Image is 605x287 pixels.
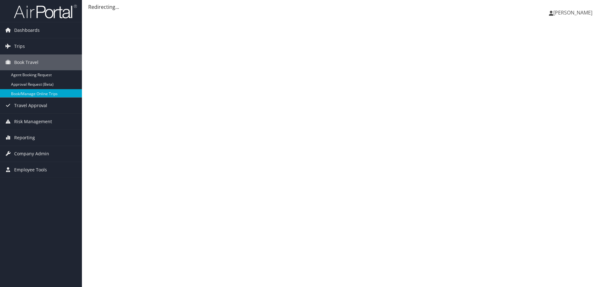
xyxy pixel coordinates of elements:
[14,114,52,129] span: Risk Management
[14,130,35,146] span: Reporting
[14,98,47,113] span: Travel Approval
[14,146,49,162] span: Company Admin
[549,3,599,22] a: [PERSON_NAME]
[14,162,47,178] span: Employee Tools
[88,3,599,11] div: Redirecting...
[14,22,40,38] span: Dashboards
[14,4,77,19] img: airportal-logo.png
[14,55,38,70] span: Book Travel
[14,38,25,54] span: Trips
[553,9,592,16] span: [PERSON_NAME]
